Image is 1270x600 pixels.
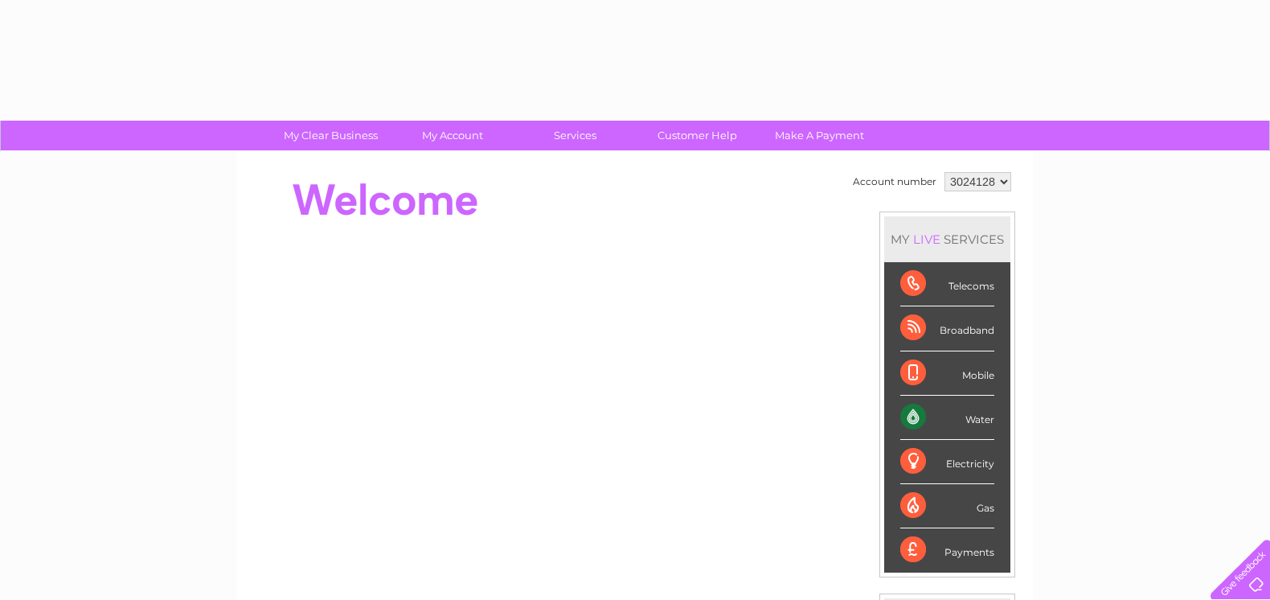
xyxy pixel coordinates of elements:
[884,216,1010,262] div: MY SERVICES
[900,306,994,351] div: Broadband
[900,262,994,306] div: Telecoms
[387,121,519,150] a: My Account
[264,121,397,150] a: My Clear Business
[900,528,994,572] div: Payments
[753,121,886,150] a: Make A Payment
[509,121,641,150] a: Services
[631,121,764,150] a: Customer Help
[849,168,940,195] td: Account number
[900,484,994,528] div: Gas
[910,232,944,247] div: LIVE
[900,440,994,484] div: Electricity
[900,351,994,396] div: Mobile
[900,396,994,440] div: Water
